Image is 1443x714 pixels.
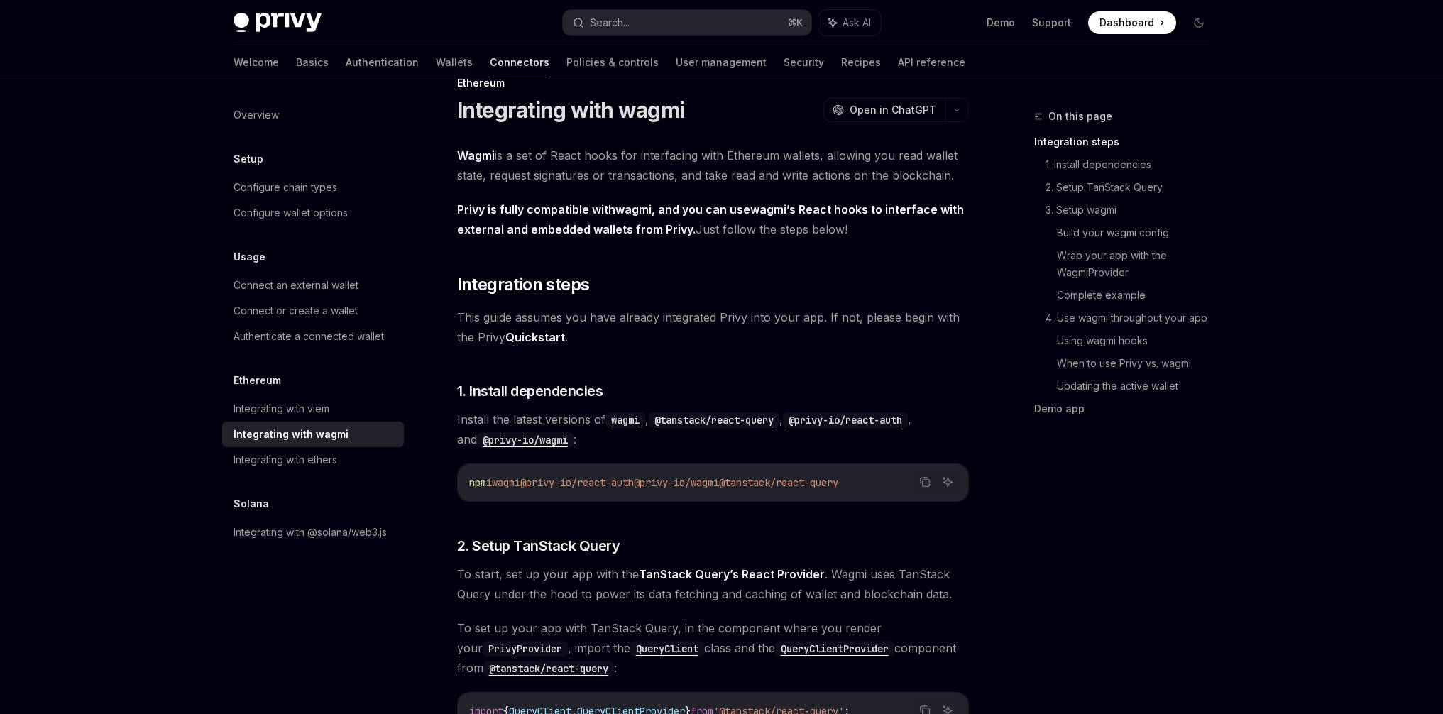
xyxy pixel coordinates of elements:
span: 1. Install dependencies [457,381,603,401]
a: Build your wagmi config [1057,221,1222,244]
strong: Privy is fully compatible with , and you can use ’s React hooks to interface with external and em... [457,202,964,236]
a: @privy-io/react-auth [783,412,908,427]
div: Search... [590,14,630,31]
a: Authenticate a connected wallet [222,324,404,349]
div: Integrating with ethers [234,451,337,468]
button: Copy the contents from the code block [916,473,934,491]
a: Integrating with wagmi [222,422,404,447]
div: Configure wallet options [234,204,348,221]
div: Integrating with viem [234,400,329,417]
a: Connect or create a wallet [222,298,404,324]
span: i [486,476,492,489]
code: @privy-io/wagmi [477,432,574,448]
a: Welcome [234,45,279,79]
a: Complete example [1057,284,1222,307]
a: When to use Privy vs. wagmi [1057,352,1222,375]
span: Open in ChatGPT [850,103,936,117]
code: @privy-io/react-auth [783,412,908,428]
div: Integrating with wagmi [234,426,349,443]
a: 3. Setup wagmi [1046,199,1222,221]
div: Authenticate a connected wallet [234,328,384,345]
span: To set up your app with TanStack Query, in the component where you render your , import the class... [457,618,969,678]
a: Demo [987,16,1015,30]
a: 4. Use wagmi throughout your app [1046,307,1222,329]
h5: Solana [234,495,269,512]
a: Connectors [490,45,549,79]
span: Integration steps [457,273,590,296]
a: Wrap your app with the WagmiProvider [1057,244,1222,284]
a: wagmi [750,202,786,217]
span: Ask AI [843,16,871,30]
h1: Integrating with wagmi [457,97,685,123]
a: Quickstart [505,330,565,345]
a: Support [1032,16,1071,30]
a: QueryClient [630,641,704,655]
span: npm [469,476,486,489]
a: Configure chain types [222,175,404,200]
code: @tanstack/react-query [649,412,779,428]
a: Authentication [346,45,419,79]
button: Toggle dark mode [1187,11,1210,34]
div: Connect an external wallet [234,277,358,294]
button: Ask AI [938,473,957,491]
a: Wallets [436,45,473,79]
div: Integrating with @solana/web3.js [234,524,387,541]
a: @tanstack/react-query [483,661,614,675]
button: Open in ChatGPT [823,98,945,122]
span: ⌘ K [788,17,803,28]
button: Ask AI [818,10,881,35]
a: wagmi [605,412,645,427]
div: Ethereum [457,76,969,90]
a: Updating the active wallet [1057,375,1222,397]
h5: Ethereum [234,372,281,389]
button: Search...⌘K [563,10,811,35]
a: Dashboard [1088,11,1176,34]
h5: Setup [234,150,263,167]
a: Integrating with viem [222,396,404,422]
a: Security [784,45,824,79]
img: dark logo [234,13,322,33]
a: Integrating with ethers [222,447,404,473]
div: Configure chain types [234,179,337,196]
a: 1. Install dependencies [1046,153,1222,176]
span: @tanstack/react-query [719,476,838,489]
span: @privy-io/wagmi [634,476,719,489]
a: TanStack Query’s React Provider [639,567,825,582]
span: wagmi [492,476,520,489]
span: is a set of React hooks for interfacing with Ethereum wallets, allowing you read wallet state, re... [457,145,969,185]
a: Using wagmi hooks [1057,329,1222,352]
a: QueryClientProvider [775,641,894,655]
a: Configure wallet options [222,200,404,226]
a: Recipes [841,45,881,79]
div: Connect or create a wallet [234,302,358,319]
span: Install the latest versions of , , , and : [457,410,969,449]
span: To start, set up your app with the . Wagmi uses TanStack Query under the hood to power its data f... [457,564,969,604]
a: @privy-io/wagmi [477,432,574,446]
span: 2. Setup TanStack Query [457,536,620,556]
a: Integrating with @solana/web3.js [222,520,404,545]
a: @tanstack/react-query [649,412,779,427]
span: @privy-io/react-auth [520,476,634,489]
a: User management [676,45,767,79]
div: Overview [234,106,279,123]
a: Basics [296,45,329,79]
code: @tanstack/react-query [483,661,614,676]
code: PrivyProvider [483,641,568,657]
span: Just follow the steps below! [457,199,969,239]
span: On this page [1048,108,1112,125]
a: wagmi [615,202,652,217]
a: Integration steps [1034,131,1222,153]
span: Dashboard [1099,16,1154,30]
a: API reference [898,45,965,79]
a: 2. Setup TanStack Query [1046,176,1222,199]
code: QueryClient [630,641,704,657]
a: Overview [222,102,404,128]
a: Policies & controls [566,45,659,79]
a: Wagmi [457,148,495,163]
a: Demo app [1034,397,1222,420]
code: wagmi [605,412,645,428]
h5: Usage [234,248,265,265]
code: QueryClientProvider [775,641,894,657]
a: Connect an external wallet [222,273,404,298]
span: This guide assumes you have already integrated Privy into your app. If not, please begin with the... [457,307,969,347]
